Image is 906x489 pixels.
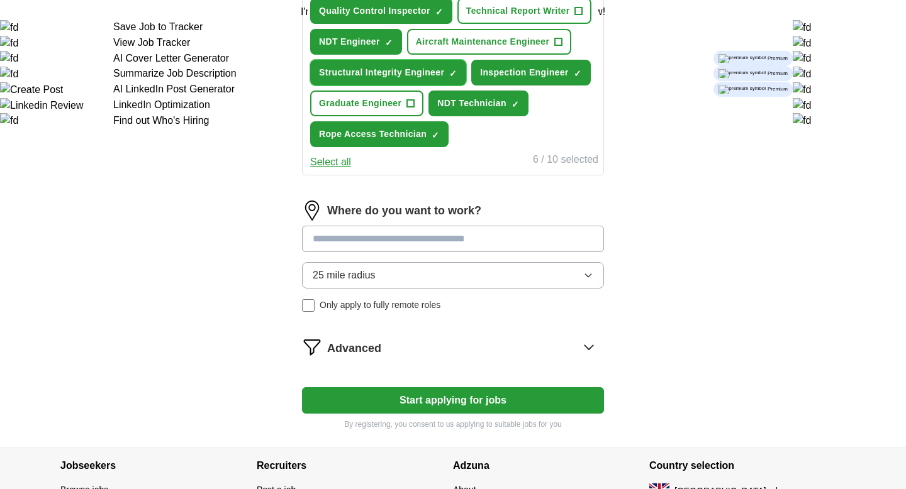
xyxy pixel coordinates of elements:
[302,387,604,414] button: Start applying for jobs
[533,152,598,170] div: 6 / 10 selected
[435,7,443,17] span: ✓
[327,340,381,357] span: Advanced
[319,128,427,141] span: Rope Access Technician
[466,4,570,18] span: Technical Report Writer
[302,201,322,221] img: location.png
[320,299,440,312] span: Only apply to fully remote roles
[327,202,481,219] label: Where do you want to work?
[302,337,322,357] img: filter
[432,130,439,140] span: ✓
[313,268,376,283] span: 25 mile radius
[310,155,351,170] button: Select all
[319,4,430,18] span: Quality Control Inspector
[310,121,449,147] button: Rope Access Technician✓
[649,448,846,483] h4: Country selection
[302,299,315,312] input: Only apply to fully remote roles
[302,419,604,430] p: By registering, you consent to us applying to suitable jobs for you
[302,262,604,288] button: 25 mile radius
